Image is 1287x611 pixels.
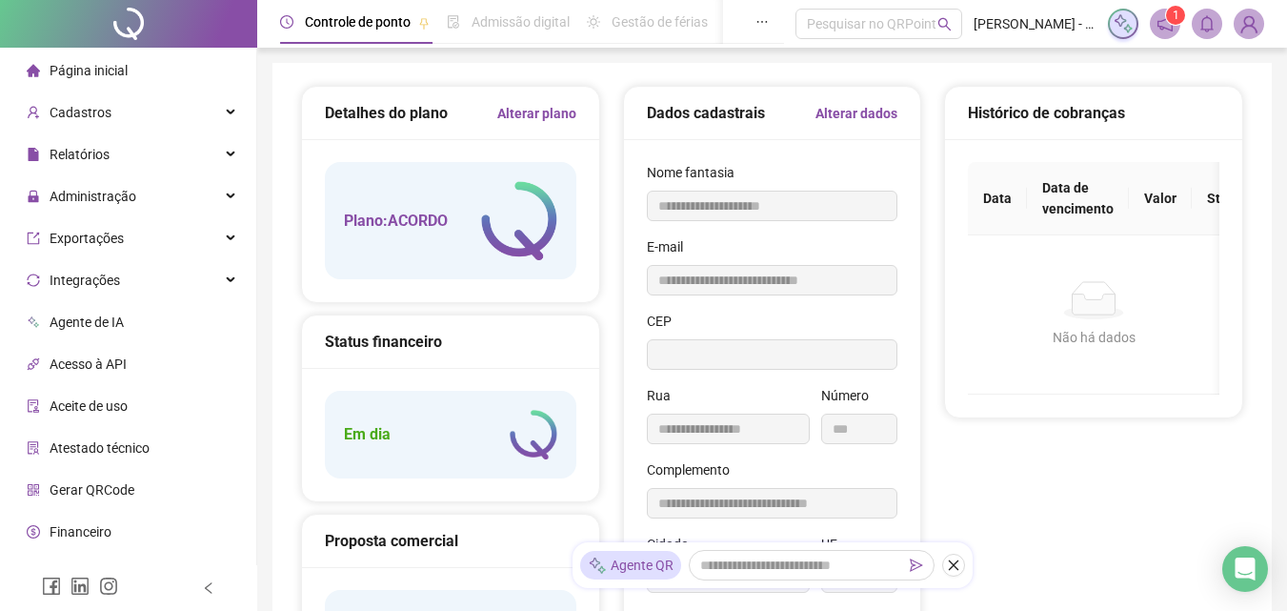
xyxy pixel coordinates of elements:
[947,559,960,572] span: close
[27,483,40,497] span: qrcode
[42,577,61,596] span: facebook
[27,64,40,77] span: home
[612,14,708,30] span: Gestão de férias
[27,148,40,161] span: file
[27,525,40,539] span: dollar
[647,311,684,332] label: CEP
[50,398,128,414] span: Aceite de uso
[27,399,40,413] span: audit
[50,147,110,162] span: Relatórios
[50,273,120,288] span: Integrações
[974,13,1096,34] span: [PERSON_NAME] - Prol Office Coworking
[27,190,40,203] span: lock
[50,63,128,78] span: Página inicial
[510,410,557,459] img: logo-atual-colorida-simples.ef1a4d5a9bda94f4ab63.png
[647,102,765,125] h5: Dados cadastrais
[755,15,769,29] span: ellipsis
[50,231,124,246] span: Exportações
[821,385,881,406] label: Número
[1129,162,1192,235] th: Valor
[1173,9,1179,22] span: 1
[1027,162,1129,235] th: Data de vencimento
[580,551,681,580] div: Agente QR
[647,162,747,183] label: Nome fantasia
[647,236,695,257] label: E-mail
[344,423,391,446] h5: Em dia
[305,14,411,30] span: Controle de ponto
[587,15,600,29] span: sun
[821,534,850,555] label: UF
[1156,15,1174,32] span: notification
[27,441,40,455] span: solution
[815,103,897,124] a: Alterar dados
[647,534,700,555] label: Cidade
[344,210,448,233] h5: Plano: ACORDO
[27,232,40,245] span: export
[325,102,448,125] h5: Detalhes do plano
[481,181,557,260] img: logo-atual-colorida-simples.ef1a4d5a9bda94f4ab63.png
[647,459,742,480] label: Complemento
[50,189,136,204] span: Administração
[27,274,40,287] span: sync
[910,559,923,572] span: send
[325,529,576,553] div: Proposta comercial
[937,17,952,31] span: search
[27,106,40,119] span: user-add
[325,330,576,354] div: Status financeiro
[99,577,118,596] span: instagram
[202,581,215,595] span: left
[50,105,111,120] span: Cadastros
[1207,188,1247,209] span: Status
[280,15,293,29] span: clock-circle
[588,556,607,576] img: sparkle-icon.fc2bf0ac1784a2077858766a79e2daf3.svg
[447,15,460,29] span: file-done
[418,17,430,29] span: pushpin
[50,315,124,330] span: Agente de IA
[1166,6,1185,25] sup: 1
[1222,546,1268,592] div: Open Intercom Messenger
[647,385,683,406] label: Rua
[497,103,576,124] a: Alterar plano
[50,356,127,372] span: Acesso à API
[50,482,134,498] span: Gerar QRCode
[50,524,111,540] span: Financeiro
[968,162,1027,235] th: Data
[50,440,150,456] span: Atestado técnico
[968,101,1219,125] div: Histórico de cobranças
[991,327,1197,348] div: Não há dados
[472,14,570,30] span: Admissão digital
[1235,10,1263,38] img: 86340
[1198,15,1216,32] span: bell
[70,577,90,596] span: linkedin
[27,357,40,371] span: api
[1113,13,1134,34] img: sparkle-icon.fc2bf0ac1784a2077858766a79e2daf3.svg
